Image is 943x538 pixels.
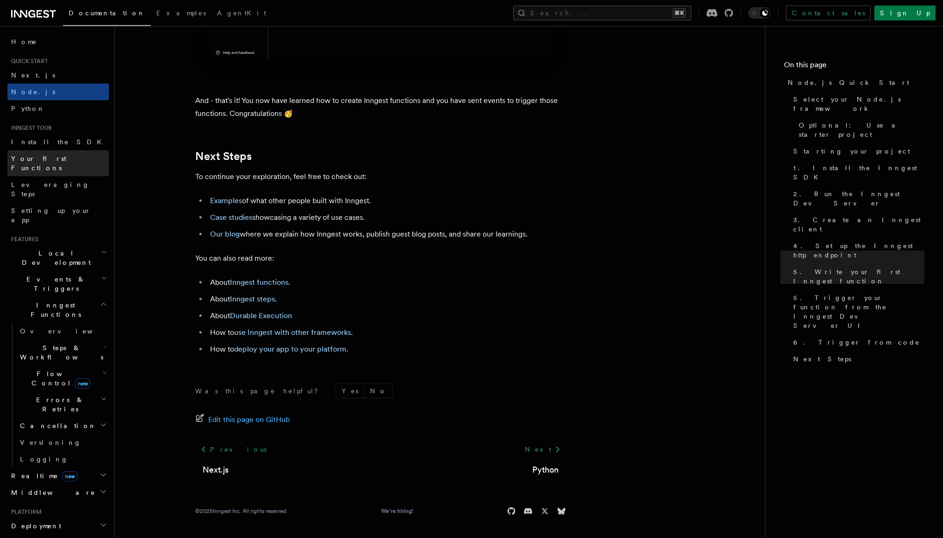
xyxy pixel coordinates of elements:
[156,9,206,17] span: Examples
[7,245,109,271] button: Local Development
[7,488,96,497] span: Middleware
[16,369,102,388] span: Flow Control
[234,328,351,337] a: use Inngest with other frameworks
[210,196,242,205] a: Examples
[786,6,871,20] a: Contact sales
[381,507,413,515] a: We're hiring!
[748,7,771,19] button: Toggle dark mode
[195,170,566,183] p: To continue your exploration, feel free to check out:
[7,150,109,176] a: Your first Functions
[211,3,272,25] a: AgentKit
[793,267,924,286] span: 5. Write your first Inngest function
[208,413,290,426] span: Edit this page on GitHub
[195,94,566,120] p: And - that's it! You now have learned how to create Inngest functions and you have sent events to...
[11,88,55,96] span: Node.js
[207,276,566,289] li: About .
[7,518,109,534] button: Deployment
[207,211,566,224] li: showcasing a variety of use cases.
[7,271,109,297] button: Events & Triggers
[195,507,287,515] div: © 2025 Inngest Inc. All rights reserved.
[7,471,77,480] span: Realtime
[210,213,252,222] a: Case studies
[151,3,211,25] a: Examples
[7,202,109,228] a: Setting up your app
[11,155,66,172] span: Your first Functions
[784,59,924,74] h4: On this page
[519,441,566,458] a: Next
[20,455,68,463] span: Logging
[16,451,109,468] a: Logging
[793,293,924,330] span: 5. Trigger your function from the Inngest Dev Server UI
[230,311,292,320] a: Durable Execution
[195,441,272,458] a: Previous
[7,176,109,202] a: Leveraging Steps
[207,309,566,322] li: About
[217,9,266,17] span: AgentKit
[784,74,924,91] a: Node.js Quick Start
[230,278,288,287] a: Inngest functions
[11,71,55,79] span: Next.js
[793,147,910,156] span: Starting your project
[16,417,109,434] button: Cancellation
[75,378,90,389] span: new
[69,9,145,17] span: Documentation
[207,228,566,241] li: where we explain how Inngest works, publish guest blog posts, and share our learnings.
[230,295,275,303] a: Inngest steps
[11,207,91,224] span: Setting up your app
[790,186,924,211] a: 2. Run the Inngest Dev Server
[7,58,48,65] span: Quick start
[207,326,566,339] li: How to .
[11,138,107,146] span: Install the SDK
[793,95,924,113] span: Select your Node.js framework
[7,67,109,83] a: Next.js
[788,78,909,87] span: Node.js Quick Start
[795,117,924,143] a: Optional: Use a starter project
[16,339,109,365] button: Steps & Workflows
[203,463,229,476] a: Next.js
[790,351,924,367] a: Next Steps
[7,249,101,267] span: Local Development
[790,211,924,237] a: 3. Create an Inngest client
[793,241,924,260] span: 4. Set up the Inngest http endpoint
[790,160,924,186] a: 1. Install the Inngest SDK
[673,8,686,18] kbd: ⌘K
[793,163,924,182] span: 1. Install the Inngest SDK
[195,252,566,265] p: You can also read more:
[7,100,109,117] a: Python
[63,3,151,26] a: Documentation
[790,237,924,263] a: 4. Set up the Inngest http endpoint
[16,395,101,414] span: Errors & Retries
[532,463,559,476] a: Python
[7,468,109,484] button: Realtimenew
[790,334,924,351] a: 6. Trigger from code
[11,37,37,46] span: Home
[62,471,77,481] span: new
[7,124,52,132] span: Inngest tour
[7,134,109,150] a: Install the SDK
[195,150,252,163] a: Next Steps
[790,263,924,289] a: 5. Write your first Inngest function
[7,275,101,293] span: Events & Triggers
[20,327,115,335] span: Overview
[11,105,45,112] span: Python
[16,323,109,339] a: Overview
[793,189,924,208] span: 2. Run the Inngest Dev Server
[7,33,109,50] a: Home
[16,365,109,391] button: Flow Controlnew
[16,434,109,451] a: Versioning
[7,508,42,516] span: Platform
[7,301,100,319] span: Inngest Functions
[799,121,924,139] span: Optional: Use a starter project
[793,215,924,234] span: 3. Create an Inngest client
[7,323,109,468] div: Inngest Functions
[336,384,364,398] button: Yes
[207,343,566,356] li: How to .
[207,194,566,207] li: of what other people built with Inngest.
[16,391,109,417] button: Errors & Retries
[874,6,936,20] a: Sign Up
[513,6,691,20] button: Search...⌘K
[790,91,924,117] a: Select your Node.js framework
[7,484,109,501] button: Middleware
[16,343,103,362] span: Steps & Workflows
[20,439,81,446] span: Versioning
